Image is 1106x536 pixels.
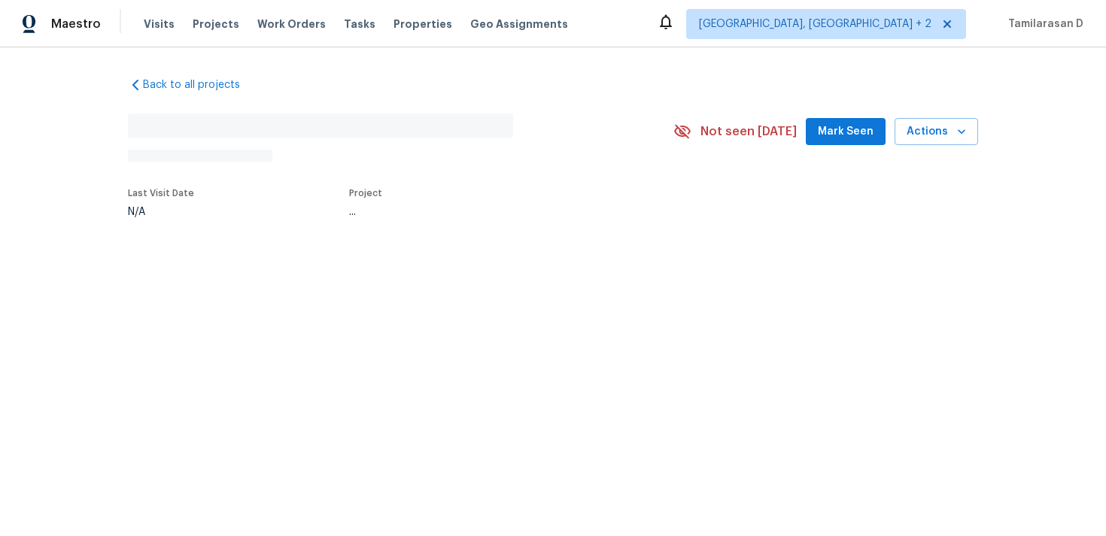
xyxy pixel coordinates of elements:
span: Projects [193,17,239,32]
div: ... [349,207,638,217]
span: Properties [393,17,452,32]
span: Tasks [344,19,375,29]
span: Last Visit Date [128,189,194,198]
button: Mark Seen [806,118,886,146]
span: Maestro [51,17,101,32]
div: N/A [128,207,194,217]
button: Actions [895,118,978,146]
span: Project [349,189,382,198]
span: Visits [144,17,175,32]
span: Not seen [DATE] [700,124,797,139]
span: Tamilarasan D [1002,17,1083,32]
span: [GEOGRAPHIC_DATA], [GEOGRAPHIC_DATA] + 2 [699,17,931,32]
a: Back to all projects [128,77,272,92]
span: Mark Seen [818,123,874,141]
span: Geo Assignments [470,17,568,32]
span: Actions [907,123,966,141]
span: Work Orders [257,17,326,32]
